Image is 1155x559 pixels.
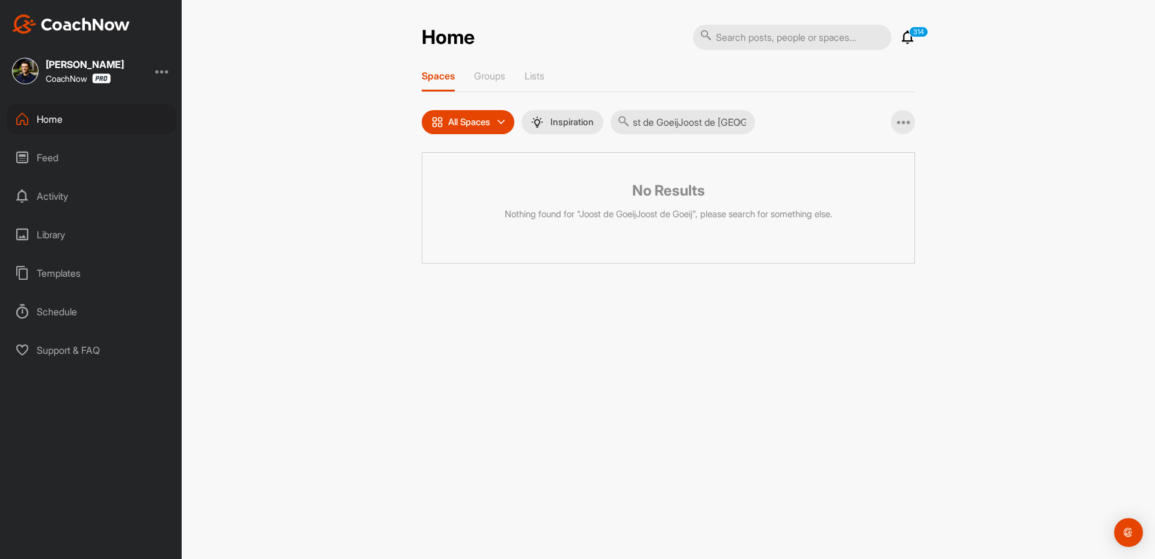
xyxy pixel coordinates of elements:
img: square_49fb5734a34dfb4f485ad8bdc13d6667.jpg [12,58,38,84]
p: Inspiration [550,117,594,127]
img: CoachNow Pro [92,73,111,84]
img: CoachNow [12,14,130,34]
p: Spaces [422,70,455,82]
input: Search... [611,110,755,134]
h3: No Results [431,180,905,202]
div: Home [7,104,176,134]
h2: Home [422,26,475,49]
div: Schedule [7,297,176,327]
p: Groups [474,70,505,82]
div: Activity [7,181,176,211]
div: [PERSON_NAME] [46,60,124,69]
div: Open Intercom Messenger [1114,518,1143,547]
div: Feed [7,143,176,173]
p: All Spaces [448,117,490,127]
div: Library [7,220,176,250]
p: Lists [525,70,544,82]
div: Templates [7,258,176,288]
img: menuIcon [531,116,543,128]
div: CoachNow [46,73,111,84]
input: Search posts, people or spaces... [693,25,892,50]
img: icon [431,116,443,128]
div: Support & FAQ [7,335,176,365]
p: 314 [909,26,928,37]
p: Nothing found for "Joost de GoeijJoost de Goeij", please search for something else. [431,208,905,221]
